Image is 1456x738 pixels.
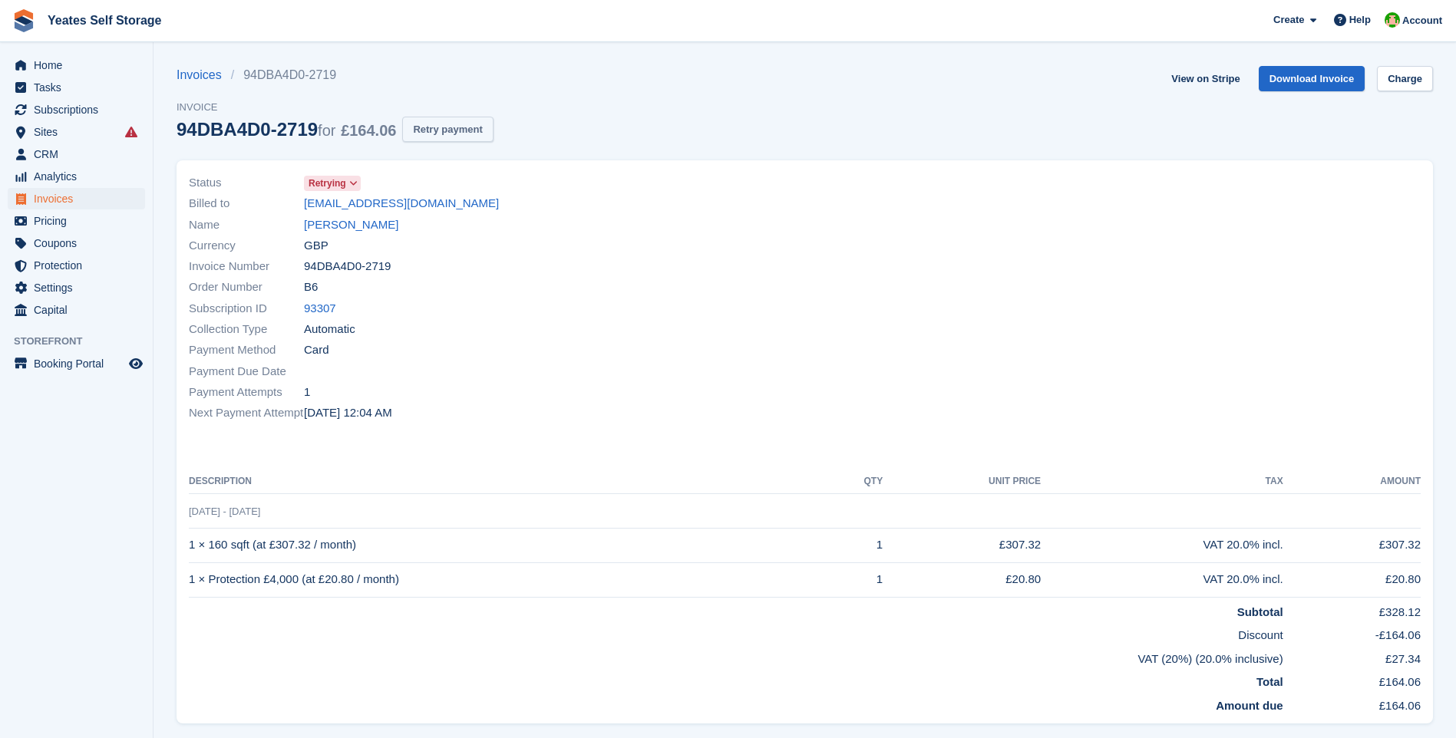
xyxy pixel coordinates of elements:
span: Automatic [304,321,355,338]
strong: Amount due [1216,699,1283,712]
th: Amount [1283,469,1421,494]
span: Name [189,216,304,234]
td: £164.06 [1283,667,1421,691]
span: Subscription ID [189,300,304,318]
span: Account [1402,13,1442,28]
span: B6 [304,278,318,296]
td: £20.80 [883,562,1041,597]
th: Unit Price [883,469,1041,494]
span: Collection Type [189,321,304,338]
button: Retry payment [402,117,493,142]
td: 1 [825,528,883,562]
td: 1 × 160 sqft (at £307.32 / month) [189,528,825,562]
img: Angela Field [1385,12,1400,28]
span: Subscriptions [34,99,126,120]
a: menu [8,277,145,298]
span: Pricing [34,210,126,232]
a: menu [8,77,145,98]
td: £164.06 [1283,691,1421,715]
a: Retrying [304,174,361,192]
time: 2025-09-05 23:04:27 UTC [304,404,392,422]
th: QTY [825,469,883,494]
a: menu [8,255,145,276]
span: Retrying [309,176,346,190]
a: menu [8,353,145,374]
span: Card [304,341,329,359]
div: VAT 20.0% incl. [1041,536,1283,554]
span: Storefront [14,334,153,349]
span: Billed to [189,195,304,213]
div: 94DBA4D0-2719 [177,119,396,140]
td: Discount [189,621,1283,644]
span: Create [1273,12,1304,28]
a: menu [8,166,145,187]
span: GBP [304,237,329,255]
a: Download Invoice [1259,66,1365,91]
span: Coupons [34,232,126,254]
a: menu [8,99,145,120]
td: 1 [825,562,883,597]
span: Analytics [34,166,126,187]
th: Tax [1041,469,1283,494]
a: View on Stripe [1165,66,1246,91]
span: £164.06 [341,122,396,139]
span: Invoices [34,188,126,209]
span: Invoice [177,100,494,115]
a: Preview store [127,354,145,373]
td: £27.34 [1283,644,1421,668]
span: Payment Due Date [189,363,304,381]
a: Invoices [177,66,231,84]
span: Sites [34,121,126,143]
td: 1 × Protection £4,000 (at £20.80 / month) [189,562,825,597]
td: £20.80 [1283,562,1421,597]
a: [PERSON_NAME] [304,216,398,234]
span: Help [1349,12,1371,28]
strong: Total [1256,675,1283,688]
span: Booking Portal [34,353,126,374]
a: Charge [1377,66,1433,91]
a: menu [8,121,145,143]
span: Settings [34,277,126,298]
th: Description [189,469,825,494]
strong: Subtotal [1237,605,1283,618]
a: menu [8,54,145,76]
td: £307.32 [883,528,1041,562]
span: Payment Attempts [189,384,304,401]
div: VAT 20.0% incl. [1041,571,1283,588]
span: 94DBA4D0-2719 [304,258,391,275]
span: Capital [34,299,126,321]
span: Payment Method [189,341,304,359]
a: Yeates Self Storage [41,8,168,33]
span: Protection [34,255,126,276]
span: Currency [189,237,304,255]
a: menu [8,143,145,165]
a: 93307 [304,300,336,318]
td: -£164.06 [1283,621,1421,644]
span: Invoice Number [189,258,304,275]
a: menu [8,299,145,321]
td: £328.12 [1283,597,1421,621]
a: menu [8,232,145,254]
nav: breadcrumbs [177,66,494,84]
img: stora-icon-8386f47178a22dfd0bd8f6a31ec36ba5ce8667c1dd55bd0f319d3a0aa187defe.svg [12,9,35,32]
i: Smart entry sync failures have occurred [125,126,137,138]
span: [DATE] - [DATE] [189,506,260,517]
span: CRM [34,143,126,165]
td: VAT (20%) (20.0% inclusive) [189,644,1283,668]
span: Next Payment Attempt [189,404,304,422]
span: Status [189,174,304,192]
span: Order Number [189,278,304,296]
a: menu [8,210,145,232]
span: Tasks [34,77,126,98]
span: 1 [304,384,310,401]
span: Home [34,54,126,76]
a: [EMAIL_ADDRESS][DOMAIN_NAME] [304,195,499,213]
td: £307.32 [1283,528,1421,562]
a: menu [8,188,145,209]
span: for [318,122,335,139]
